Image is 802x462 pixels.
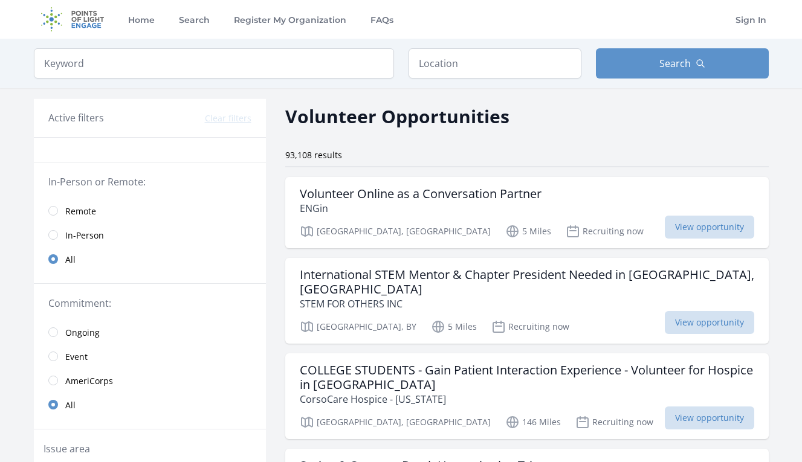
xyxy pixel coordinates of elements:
[409,48,581,79] input: Location
[34,368,266,393] a: AmeriCorps
[285,149,342,161] span: 93,108 results
[65,375,113,387] span: AmeriCorps
[575,415,653,429] p: Recruiting now
[34,247,266,271] a: All
[48,296,251,310] legend: Commitment:
[285,353,769,439] a: COLLEGE STUDENTS - Gain Patient Interaction Experience - Volunteer for Hospice in [GEOGRAPHIC_DAT...
[300,415,491,429] p: [GEOGRAPHIC_DATA], [GEOGRAPHIC_DATA]
[48,111,104,125] h3: Active filters
[34,223,266,247] a: In-Person
[205,112,251,124] button: Clear filters
[300,319,416,334] p: [GEOGRAPHIC_DATA], BY
[431,319,477,334] p: 5 Miles
[300,187,542,201] h3: Volunteer Online as a Conversation Partner
[596,48,769,79] button: Search
[34,199,266,223] a: Remote
[65,399,76,411] span: All
[34,344,266,368] a: Event
[300,392,754,406] p: CorsoCare Hospice - [US_STATE]
[34,320,266,344] a: Ongoing
[65,229,104,242] span: In-Person
[48,175,251,189] legend: In-Person or Remote:
[300,297,754,311] p: STEM FOR OTHERS INC
[285,103,509,130] h2: Volunteer Opportunities
[665,216,754,239] span: View opportunity
[505,224,551,239] p: 5 Miles
[300,268,754,297] h3: International STEM Mentor & Chapter President Needed in [GEOGRAPHIC_DATA], [GEOGRAPHIC_DATA]
[285,177,769,248] a: Volunteer Online as a Conversation Partner ENGin [GEOGRAPHIC_DATA], [GEOGRAPHIC_DATA] 5 Miles Rec...
[659,56,691,71] span: Search
[65,205,96,217] span: Remote
[505,415,561,429] p: 146 Miles
[491,319,569,334] p: Recruiting now
[665,311,754,334] span: View opportunity
[65,327,100,339] span: Ongoing
[34,48,394,79] input: Keyword
[44,441,90,456] legend: Issue area
[34,393,266,417] a: All
[65,254,76,266] span: All
[300,224,491,239] p: [GEOGRAPHIC_DATA], [GEOGRAPHIC_DATA]
[65,351,88,363] span: Event
[285,258,769,344] a: International STEM Mentor & Chapter President Needed in [GEOGRAPHIC_DATA], [GEOGRAPHIC_DATA] STEM...
[566,224,644,239] p: Recruiting now
[665,406,754,429] span: View opportunity
[300,201,542,216] p: ENGin
[300,363,754,392] h3: COLLEGE STUDENTS - Gain Patient Interaction Experience - Volunteer for Hospice in [GEOGRAPHIC_DATA]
